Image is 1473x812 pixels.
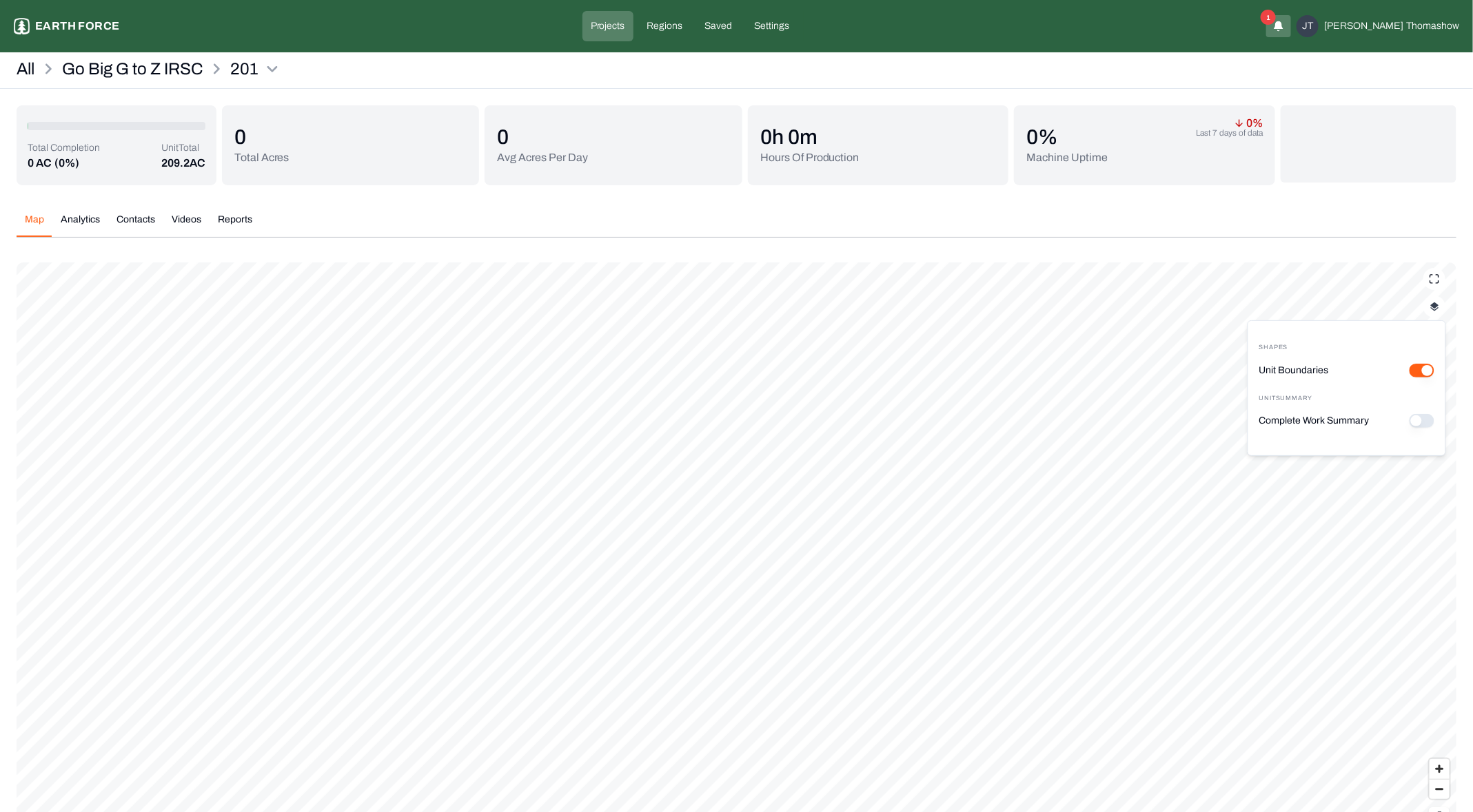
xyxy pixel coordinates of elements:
[497,149,588,166] p: Avg Acres Per Day
[582,11,633,41] a: Projects
[210,213,261,237] button: Reports
[1259,414,1370,428] label: Complete Work Summary
[108,213,163,237] button: Contacts
[705,19,733,33] p: Saved
[1259,364,1329,377] label: Unit Boundaries
[497,125,588,149] p: 0
[1235,119,1243,127] img: arrow
[28,155,100,171] button: 0 AC(0%)
[28,141,100,155] p: Total Completion
[1430,779,1450,799] button: Zoom out
[639,11,691,41] a: Regions
[1196,127,1263,138] p: Last 7 days of data
[1026,149,1108,166] p: Machine Uptime
[161,155,205,171] p: 209.2 AC
[62,58,203,80] p: Go Big G to Z IRSC
[760,125,860,149] p: 0h 0m
[1297,15,1319,37] div: JT
[17,58,34,80] a: All
[1324,19,1403,33] span: [PERSON_NAME]
[1430,302,1439,311] img: layerIcon
[1259,343,1434,353] div: Shapes
[161,141,205,155] p: Unit Total
[230,58,258,80] p: 201
[54,155,79,171] p: (0%)
[647,19,683,33] p: Regions
[234,125,289,149] p: 0
[697,11,741,41] a: Saved
[746,11,798,41] a: Settings
[163,213,210,237] button: Videos
[1297,15,1459,37] button: JT[PERSON_NAME]Thomashow
[1273,18,1284,34] button: 1
[234,149,289,166] p: Total Acres
[760,149,860,166] p: Hours Of Production
[1235,119,1263,127] p: 0 %
[1259,394,1434,404] div: Unit Summary
[52,213,108,237] button: Analytics
[755,19,790,33] p: Settings
[591,19,625,33] p: Projects
[14,18,30,34] img: earthforce-logo-white-uG4MPadI.svg
[35,18,119,34] p: Earth force
[1406,19,1459,33] span: Thomashow
[1261,10,1276,25] span: 1
[17,213,52,237] button: Map
[1430,759,1450,779] button: Zoom in
[1026,125,1108,149] p: 0 %
[28,155,52,171] p: 0 AC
